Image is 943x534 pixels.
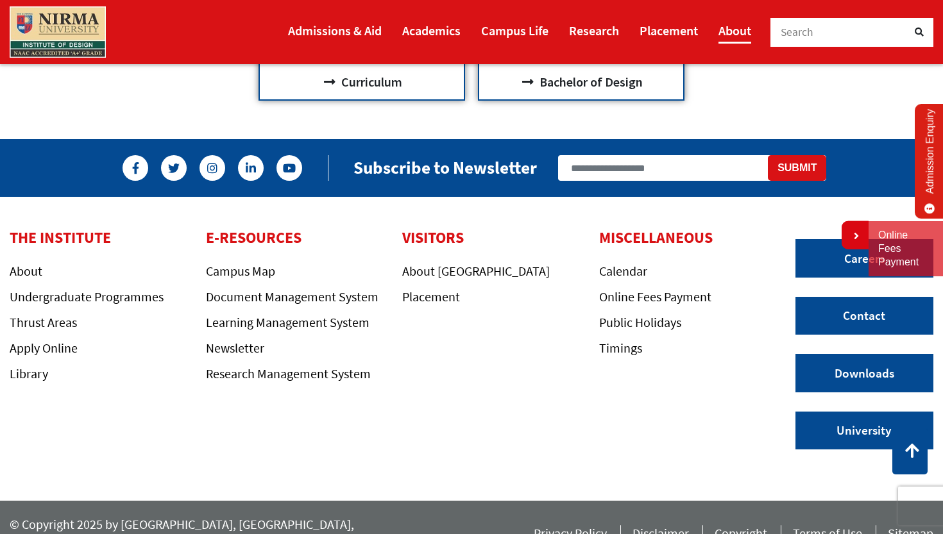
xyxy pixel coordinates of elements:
[481,17,548,44] a: Campus Life
[781,25,814,39] span: Search
[402,263,550,279] a: About [GEOGRAPHIC_DATA]
[10,6,106,58] img: main_logo
[795,297,933,335] a: Contact
[402,288,460,305] a: Placement
[795,239,933,278] a: Careers
[10,340,78,356] a: Apply Online
[718,17,751,44] a: About
[353,157,537,178] h2: Subscribe to Newsletter
[402,17,461,44] a: Academics
[206,365,371,381] a: Research Management System
[288,17,382,44] a: Admissions & Aid
[10,314,77,330] a: Thrust Areas
[569,17,619,44] a: Research
[795,412,933,450] a: University
[599,314,681,330] a: Public Holidays
[640,17,698,44] a: Placement
[206,340,264,356] a: Newsletter
[10,365,48,381] a: Library
[266,71,457,93] a: Curriculum
[206,263,275,279] a: Campus Map
[599,263,647,279] a: Calendar
[10,263,42,279] a: About
[338,71,402,93] span: Curriculum
[206,314,370,330] a: Learning Management System
[795,354,933,392] a: Downloads
[768,155,826,181] button: Submit
[599,288,711,305] a: Online Fees Payment
[10,288,164,305] a: Undergraduate Programmes
[206,288,378,305] a: Document Management System
[486,71,677,93] a: Bachelor of Design
[599,340,642,356] a: Timings
[878,229,933,269] a: Online Fees Payment
[536,71,643,93] span: Bachelor of Design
